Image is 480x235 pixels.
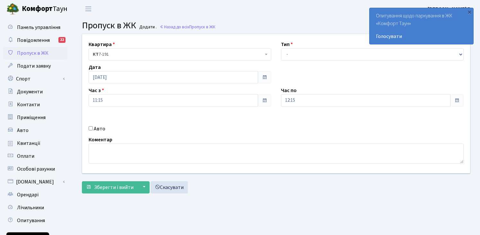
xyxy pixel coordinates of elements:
[17,50,48,57] span: Пропуск в ЖК
[58,37,65,43] div: 22
[151,181,188,193] a: Скасувати
[17,204,44,211] span: Лічильники
[17,217,45,224] span: Опитування
[94,125,105,133] label: Авто
[17,153,34,160] span: Оплати
[3,214,67,227] a: Опитування
[17,127,29,134] span: Авто
[428,5,472,13] a: [PERSON_NAME] В.
[3,175,67,188] a: [DOMAIN_NAME]
[89,41,115,48] label: Квартира
[17,191,39,198] span: Орендарі
[82,19,136,32] span: Пропуск в ЖК
[93,51,263,58] span: <b>КТ</b>&nbsp;&nbsp;&nbsp;&nbsp;7-191
[3,85,67,98] a: Документи
[17,37,50,44] span: Повідомлення
[94,184,134,191] span: Зберегти і вийти
[3,188,67,201] a: Орендарі
[3,34,67,47] a: Повідомлення22
[281,87,297,94] label: Час по
[3,124,67,137] a: Авто
[17,140,40,147] span: Квитанції
[3,163,67,175] a: Особові рахунки
[3,137,67,150] a: Квитанції
[3,21,67,34] a: Панель управління
[82,181,138,193] button: Зберегти і вийти
[3,47,67,60] a: Пропуск в ЖК
[89,87,104,94] label: Час з
[3,111,67,124] a: Приміщення
[89,48,271,61] span: <b>КТ</b>&nbsp;&nbsp;&nbsp;&nbsp;7-191
[466,9,473,15] div: ×
[89,63,101,71] label: Дата
[3,60,67,72] a: Подати заявку
[80,4,96,14] button: Переключити навігацію
[17,62,51,70] span: Подати заявку
[22,4,67,14] span: Таун
[138,24,157,30] small: Додати .
[370,8,473,44] div: Опитування щодо паркування в ЖК «Комфорт Таун»
[17,24,60,31] span: Панель управління
[3,72,67,85] a: Спорт
[281,41,293,48] label: Тип
[22,4,53,14] b: Комфорт
[3,201,67,214] a: Лічильники
[3,98,67,111] a: Контакти
[6,3,19,15] img: logo.png
[17,101,40,108] span: Контакти
[17,88,43,95] span: Документи
[160,24,215,30] a: Назад до всіхПропуск в ЖК
[17,114,46,121] span: Приміщення
[93,51,99,58] b: КТ
[89,136,112,144] label: Коментар
[189,24,215,30] span: Пропуск в ЖК
[17,165,55,173] span: Особові рахунки
[3,150,67,163] a: Оплати
[376,33,467,40] a: Голосувати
